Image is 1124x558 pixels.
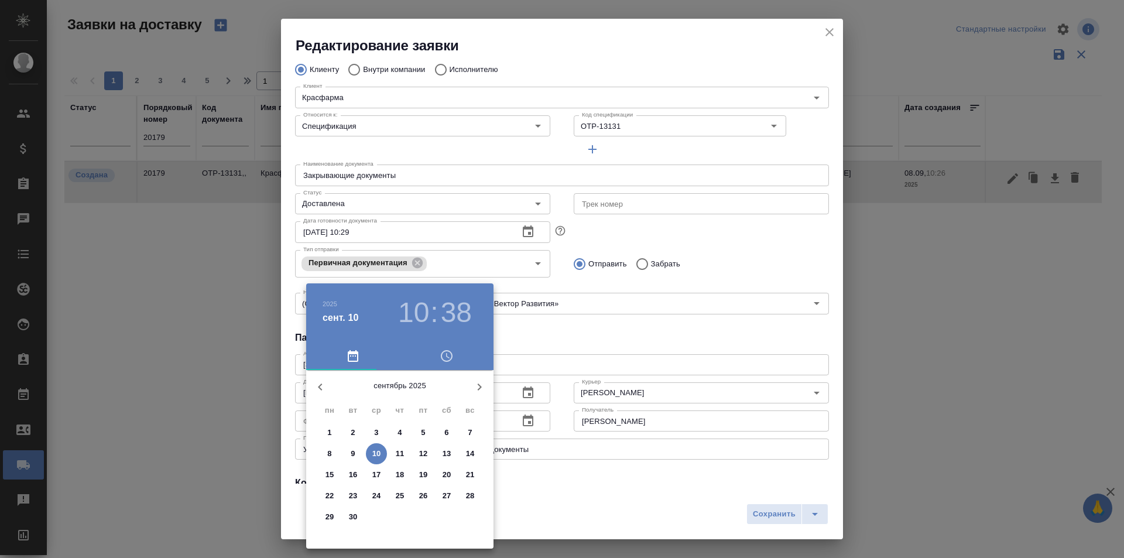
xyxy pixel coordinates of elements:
p: 2 [351,427,355,439]
p: 16 [349,469,358,481]
button: 4 [389,422,410,443]
span: пн [319,405,340,416]
button: 10 [398,296,429,329]
p: сентябрь 2025 [334,380,465,392]
button: 13 [436,443,457,464]
button: 9 [342,443,364,464]
p: 24 [372,490,381,502]
button: 18 [389,464,410,485]
p: 1 [327,427,331,439]
p: 9 [351,448,355,460]
p: 6 [444,427,448,439]
p: 3 [374,427,378,439]
p: 5 [421,427,425,439]
button: 24 [366,485,387,506]
p: 12 [419,448,428,460]
button: 27 [436,485,457,506]
span: пт [413,405,434,416]
p: 28 [466,490,475,502]
button: 7 [460,422,481,443]
span: вс [460,405,481,416]
p: 4 [397,427,402,439]
button: 22 [319,485,340,506]
button: 30 [342,506,364,528]
p: 11 [396,448,405,460]
p: 23 [349,490,358,502]
p: 30 [349,511,358,523]
button: 5 [413,422,434,443]
button: 15 [319,464,340,485]
button: 38 [441,296,472,329]
button: 6 [436,422,457,443]
button: 17 [366,464,387,485]
button: 26 [413,485,434,506]
p: 27 [443,490,451,502]
button: 28 [460,485,481,506]
button: 11 [389,443,410,464]
p: 8 [327,448,331,460]
p: 21 [466,469,475,481]
p: 26 [419,490,428,502]
span: чт [389,405,410,416]
button: 23 [342,485,364,506]
button: 2 [342,422,364,443]
button: 2025 [323,300,337,307]
p: 17 [372,469,381,481]
button: 10 [366,443,387,464]
button: 14 [460,443,481,464]
button: 8 [319,443,340,464]
p: 14 [466,448,475,460]
button: 3 [366,422,387,443]
p: 15 [325,469,334,481]
h3: : [430,296,438,329]
p: 7 [468,427,472,439]
button: 12 [413,443,434,464]
p: 20 [443,469,451,481]
button: 25 [389,485,410,506]
button: 20 [436,464,457,485]
button: 21 [460,464,481,485]
button: сент. 10 [323,311,359,325]
p: 13 [443,448,451,460]
p: 19 [419,469,428,481]
button: 16 [342,464,364,485]
p: 25 [396,490,405,502]
span: вт [342,405,364,416]
button: 1 [319,422,340,443]
p: 18 [396,469,405,481]
span: ср [366,405,387,416]
button: 19 [413,464,434,485]
button: 29 [319,506,340,528]
p: 22 [325,490,334,502]
p: 10 [372,448,381,460]
span: сб [436,405,457,416]
p: 29 [325,511,334,523]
